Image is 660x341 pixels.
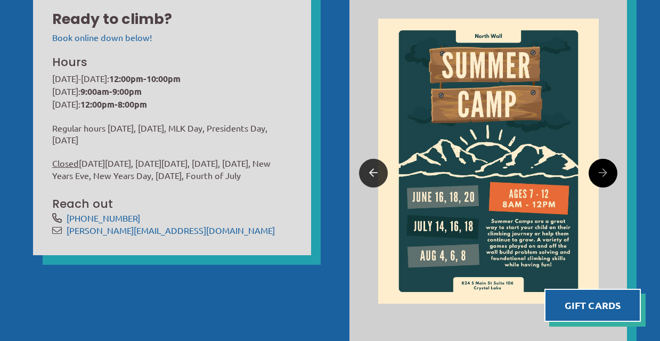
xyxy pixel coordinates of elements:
[378,19,599,304] img: Image
[52,122,292,146] p: Regular hours [DATE], [DATE], MLK Day, Presidents Day, [DATE]
[109,73,181,84] strong: 12:00pm-10:00pm
[80,86,142,97] strong: 9:00am-9:00pm
[67,213,140,223] a: [PHONE_NUMBER]
[52,9,292,29] h2: Ready to climb?
[52,54,289,70] h3: Hours
[67,225,275,236] a: [PERSON_NAME][EMAIL_ADDRESS][DOMAIN_NAME]
[52,72,292,110] p: [DATE]-[DATE]: [DATE]: [DATE]:
[52,157,292,181] p: [DATE][DATE], [DATE][DATE], [DATE], [DATE], New Years Eve, New Years Day, [DATE], Fourth of July
[52,32,152,43] a: Book online down below!
[52,158,79,168] span: Closed
[52,196,292,212] h3: Reach out
[80,99,147,110] strong: 12:00pm-8:00pm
